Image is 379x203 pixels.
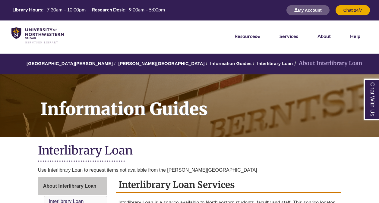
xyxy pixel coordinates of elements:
a: Information Guides [210,61,252,66]
th: Research Desk: [90,6,126,13]
button: My Account [286,5,330,15]
span: 9:00am – 5:00pm [129,7,165,12]
a: About Interlibrary Loan [38,177,107,195]
span: Use Interlibrary Loan to request items not available from the [PERSON_NAME][GEOGRAPHIC_DATA] [38,167,257,173]
a: About [317,33,331,39]
li: About Interlibrary Loan [293,59,362,68]
a: [PERSON_NAME][GEOGRAPHIC_DATA] [118,61,204,66]
span: 7:30am – 10:00pm [47,7,86,12]
a: Services [280,33,298,39]
a: Chat 24/7 [336,8,370,13]
img: UNWSP Library Logo [11,27,64,44]
a: Help [350,33,360,39]
th: Library Hours: [10,6,44,13]
a: Resources [235,33,260,39]
a: [GEOGRAPHIC_DATA][PERSON_NAME] [27,61,113,66]
h1: Information Guides [34,74,379,129]
a: My Account [286,8,330,13]
button: Chat 24/7 [336,5,370,15]
span: About Interlibrary Loan [43,183,96,189]
h2: Interlibrary Loan Services [116,177,341,193]
a: Hours Today [10,6,167,14]
a: Interlibrary Loan [257,61,293,66]
h1: Interlibrary Loan [38,143,341,159]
